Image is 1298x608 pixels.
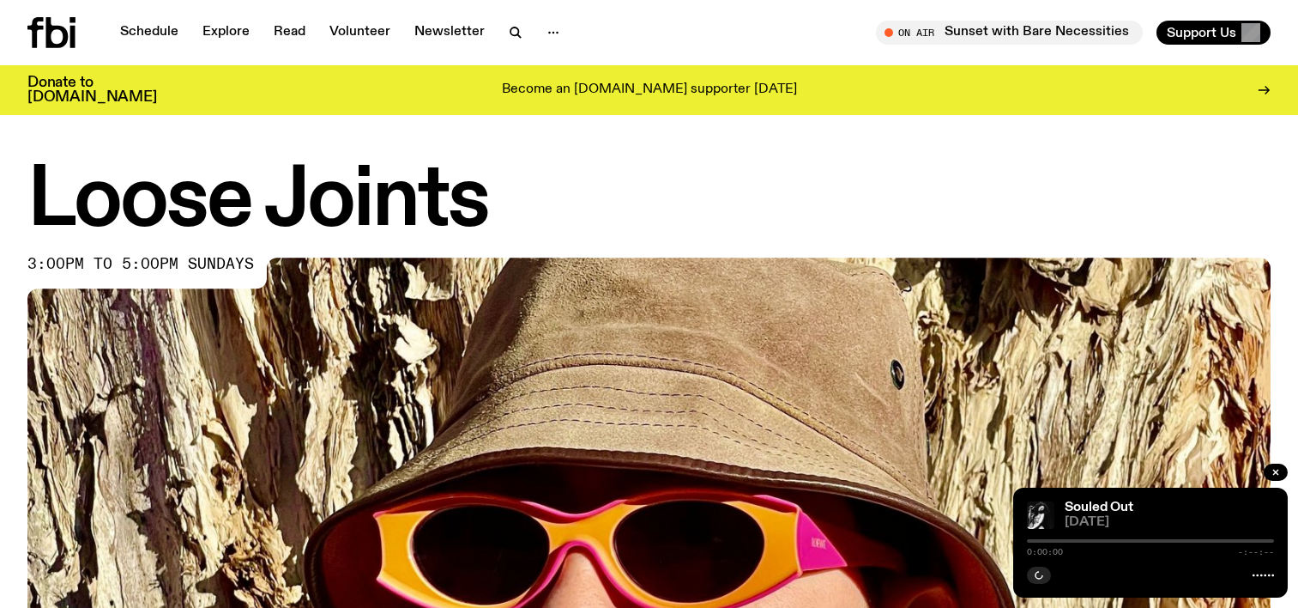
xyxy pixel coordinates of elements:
[1027,548,1063,556] span: 0:00:00
[27,258,254,271] span: 3:00pm to 5:00pm sundays
[1065,501,1133,514] a: Souled Out
[502,82,797,98] p: Become an [DOMAIN_NAME] supporter [DATE]
[1065,516,1274,529] span: [DATE]
[319,21,401,45] a: Volunteer
[404,21,495,45] a: Newsletter
[27,76,157,105] h3: Donate to [DOMAIN_NAME]
[263,21,316,45] a: Read
[1156,21,1271,45] button: Support Us
[876,21,1143,45] button: On AirSunset with Bare Necessities
[110,21,189,45] a: Schedule
[1167,25,1236,40] span: Support Us
[192,21,260,45] a: Explore
[1238,548,1274,556] span: -:--:--
[27,163,1271,240] h1: Loose Joints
